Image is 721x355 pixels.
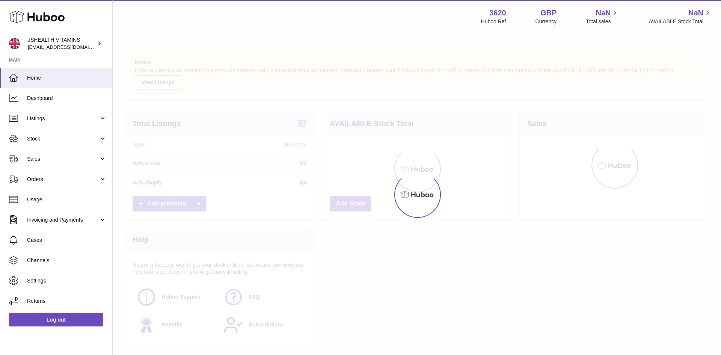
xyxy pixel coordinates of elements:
[27,216,99,224] span: Invoicing and Payments
[27,277,107,284] span: Settings
[586,8,619,25] a: NaN Total sales
[540,8,557,18] strong: GBP
[27,74,107,82] span: Home
[27,237,107,244] span: Cases
[27,196,107,203] span: Usage
[27,257,107,264] span: Channels
[9,38,20,49] img: internalAdmin-3620@internal.huboo.com
[28,44,110,50] span: [EMAIL_ADDRESS][DOMAIN_NAME]
[27,156,99,163] span: Sales
[27,135,99,142] span: Stock
[596,8,611,18] span: NaN
[535,18,557,25] div: Currency
[649,18,712,25] span: AVAILABLE Stock Total
[489,8,506,18] strong: 3620
[27,176,99,183] span: Orders
[28,36,95,51] div: JSHEALTH VITAMINS
[688,8,703,18] span: NaN
[27,95,107,102] span: Dashboard
[481,18,506,25] div: Huboo Ref
[9,313,103,326] a: Log out
[586,18,619,25] span: Total sales
[27,115,99,122] span: Listings
[649,8,712,25] a: NaN AVAILABLE Stock Total
[27,298,107,305] span: Returns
